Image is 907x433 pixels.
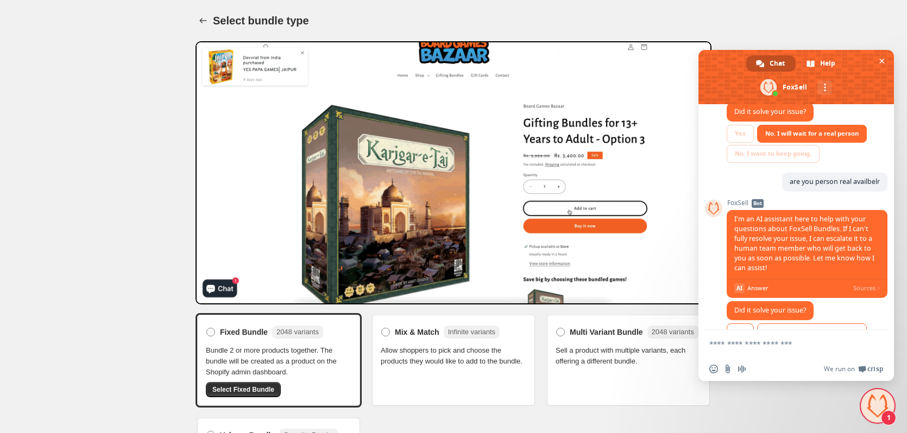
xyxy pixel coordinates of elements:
span: Select Fixed Bundle [212,385,274,394]
div: More channels [817,80,832,95]
span: Send a file [723,365,732,373]
span: 2048 variants [276,328,319,336]
span: Mix & Match [395,327,439,338]
span: Close chat [876,55,887,67]
span: 1 [881,410,896,425]
span: are you person real availbelr [790,177,880,186]
div: No. I will wait for a real person [757,323,867,341]
span: Allow shoppers to pick and choose the products they would like to add to the bundle. [381,345,526,367]
span: AI [734,283,745,293]
div: Help [797,55,846,72]
button: Select Fixed Bundle [206,382,281,397]
span: Help [820,55,835,72]
span: Multi Variant Bundle [570,327,643,338]
div: Yes [727,323,754,341]
button: Back [196,13,211,28]
span: Bot [752,199,764,208]
span: 2048 variants [652,328,694,336]
div: Close chat [861,390,894,422]
span: I'm an AI assistant here to help with your questions about FoxSell Bundles. If I can't fully reso... [734,214,874,272]
span: Infinite variants [448,328,495,336]
img: Bundle Preview [196,41,711,304]
span: Audio message [738,365,746,373]
span: Chat [770,55,785,72]
span: FoxSell [727,199,887,207]
span: Sources [853,283,880,293]
span: Answer [747,283,849,293]
span: Sell a product with multiple variants, each offering a different bundle. [556,345,701,367]
h1: Select bundle type [213,14,309,27]
span: Did it solve your issue? [734,107,806,116]
span: Did it solve your issue? [734,305,806,315]
span: We run on [824,365,855,373]
textarea: Compose your message... [709,339,859,349]
a: We run onCrisp [824,365,883,373]
span: Crisp [867,365,883,373]
span: Bundle 2 or more products together. The bundle will be created as a product on the Shopify admin ... [206,345,351,378]
span: Fixed Bundle [220,327,268,338]
span: Insert an emoji [709,365,718,373]
div: Chat [746,55,796,72]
